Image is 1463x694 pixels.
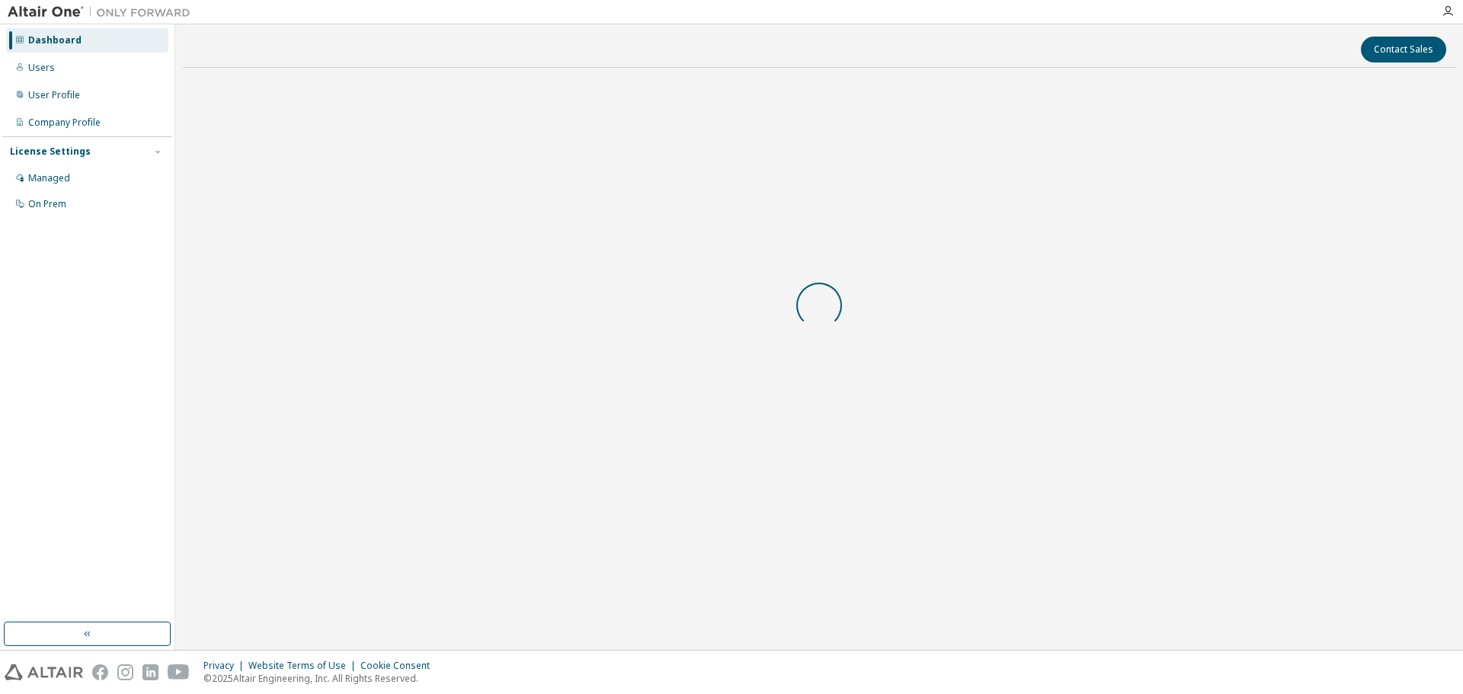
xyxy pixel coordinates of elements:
p: © 2025 Altair Engineering, Inc. All Rights Reserved. [203,672,439,685]
img: instagram.svg [117,664,133,680]
div: Cookie Consent [360,660,439,672]
div: Website Terms of Use [248,660,360,672]
div: Company Profile [28,117,101,129]
img: youtube.svg [168,664,190,680]
button: Contact Sales [1361,37,1446,62]
div: Privacy [203,660,248,672]
div: Users [28,62,55,74]
img: altair_logo.svg [5,664,83,680]
div: License Settings [10,146,91,158]
img: Altair One [8,5,198,20]
div: Dashboard [28,34,82,46]
img: linkedin.svg [142,664,158,680]
div: Managed [28,172,70,184]
img: facebook.svg [92,664,108,680]
div: On Prem [28,198,66,210]
div: User Profile [28,89,80,101]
